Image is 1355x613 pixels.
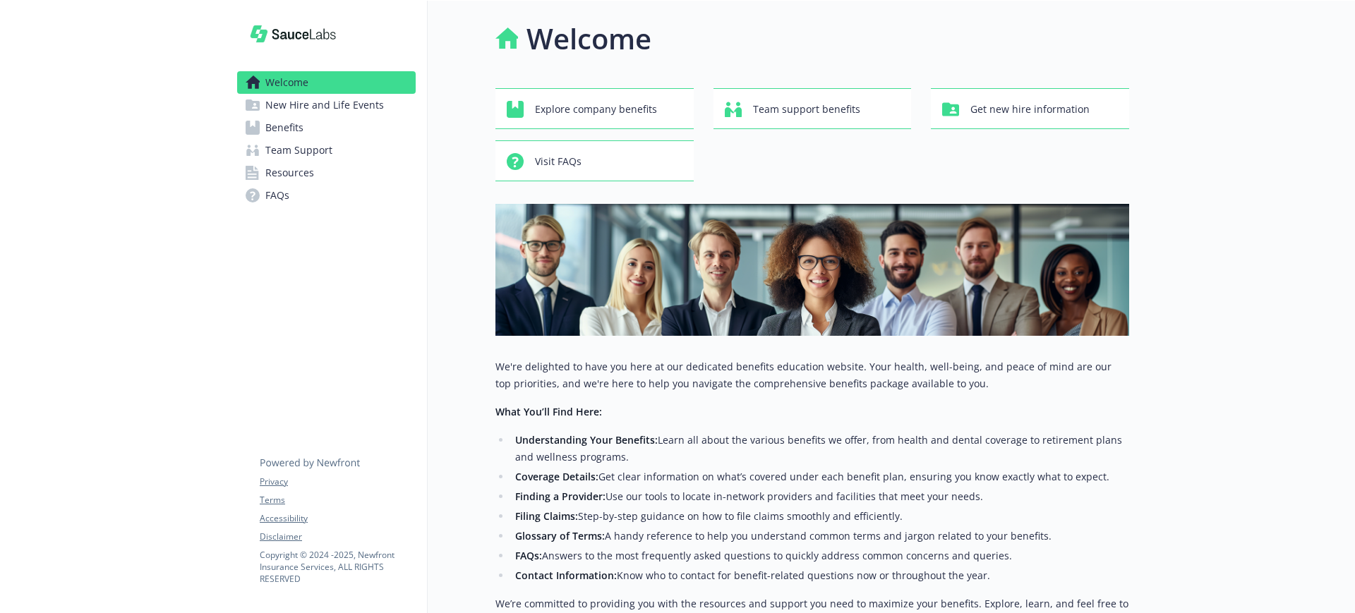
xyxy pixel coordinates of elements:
span: Team Support [265,139,332,162]
strong: What You’ll Find Here: [495,405,602,418]
a: New Hire and Life Events [237,94,416,116]
a: Benefits [237,116,416,139]
button: Visit FAQs [495,140,694,181]
button: Explore company benefits [495,88,694,129]
p: Copyright © 2024 - 2025 , Newfront Insurance Services, ALL RIGHTS RESERVED [260,549,415,585]
span: Welcome [265,71,308,94]
li: Answers to the most frequently asked questions to quickly address common concerns and queries. [511,547,1129,564]
strong: Contact Information: [515,569,617,582]
li: A handy reference to help you understand common terms and jargon related to your benefits. [511,528,1129,545]
span: Benefits [265,116,303,139]
a: Accessibility [260,512,415,525]
span: FAQs [265,184,289,207]
li: Get clear information on what’s covered under each benefit plan, ensuring you know exactly what t... [511,468,1129,485]
li: Know who to contact for benefit-related questions now or throughout the year. [511,567,1129,584]
span: Visit FAQs [535,148,582,175]
strong: Coverage Details: [515,470,598,483]
a: Team Support [237,139,416,162]
button: Get new hire information [931,88,1129,129]
span: Resources [265,162,314,184]
a: Welcome [237,71,416,94]
li: Learn all about the various benefits we offer, from health and dental coverage to retirement plan... [511,432,1129,466]
span: New Hire and Life Events [265,94,384,116]
span: Explore company benefits [535,96,657,123]
button: Team support benefits [713,88,912,129]
a: Privacy [260,475,415,488]
a: FAQs [237,184,416,207]
span: Get new hire information [970,96,1090,123]
li: Use our tools to locate in-network providers and facilities that meet your needs. [511,488,1129,505]
strong: Filing Claims: [515,509,578,523]
strong: Understanding Your Benefits: [515,433,658,447]
strong: Glossary of Terms: [515,529,605,542]
span: Team support benefits [753,96,860,123]
a: Disclaimer [260,530,415,543]
strong: Finding a Provider: [515,490,606,503]
p: We're delighted to have you here at our dedicated benefits education website. Your health, well-b... [495,358,1129,392]
a: Terms [260,494,415,506]
strong: FAQs: [515,549,542,562]
img: overview page banner [495,204,1129,336]
a: Resources [237,162,416,184]
h1: Welcome [526,18,651,60]
li: Step-by-step guidance on how to file claims smoothly and efficiently. [511,508,1129,525]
